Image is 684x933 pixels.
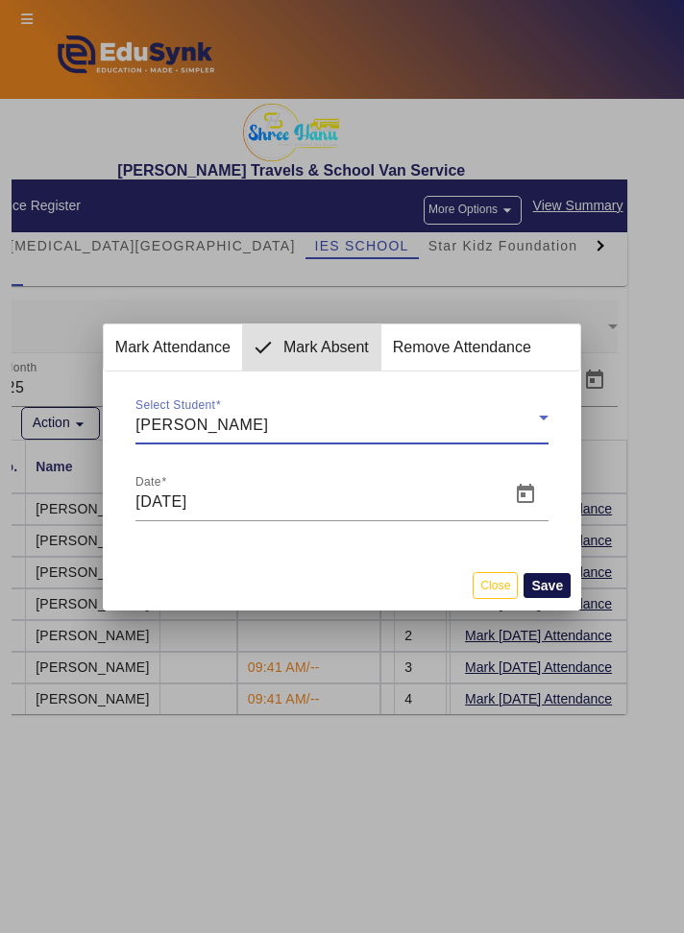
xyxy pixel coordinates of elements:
span: [PERSON_NAME] [135,417,268,433]
button: Save [524,573,571,598]
span: Mark Absent [272,324,380,371]
mat-label: Select Student [135,398,215,411]
button: Open calendar [502,471,549,517]
mat-label: Date [135,475,161,488]
span: Remove Attendance [381,324,543,371]
span: Mark Attendance [104,324,242,371]
input: Date [135,490,498,514]
button: Close [473,572,518,598]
